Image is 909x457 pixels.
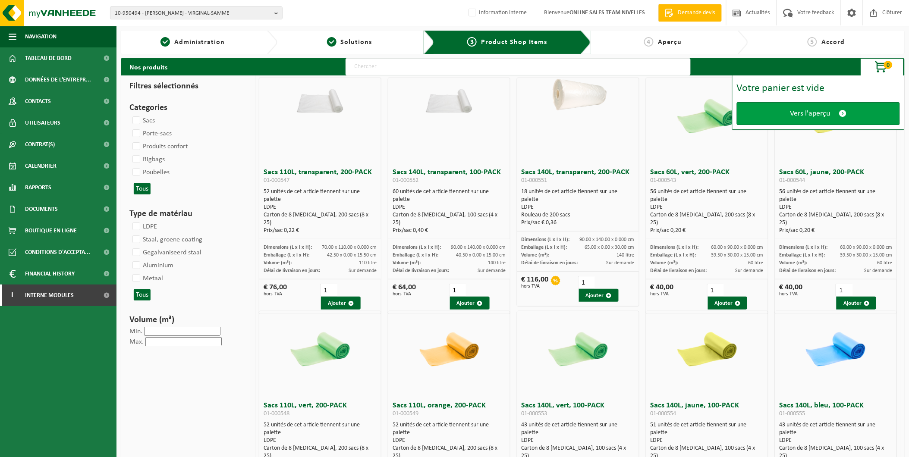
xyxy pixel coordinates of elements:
label: Aluminium [131,259,173,272]
div: LDPE [780,437,893,444]
span: Délai de livraison en jours: [522,260,578,266]
span: Emballage (L x l x H): [264,253,309,258]
h3: Sacs 140L, transparent, 200-PACK [522,169,635,186]
span: Calendrier [25,155,57,177]
div: LDPE [651,203,764,211]
span: Product Shop Items [481,39,547,46]
a: 1Administration [125,37,260,47]
span: Utilisateurs [25,112,60,134]
div: Prix/sac 0,40 € [393,227,506,235]
input: Chercher [346,58,691,75]
h3: Sacs 140L, bleu, 100-PACK [780,402,893,419]
div: € 64,00 [393,284,416,297]
div: LDPE [393,437,506,444]
label: Staal, groene coating [131,233,202,246]
span: 70.00 x 110.00 x 0.000 cm [322,245,377,250]
img: 01-000555 [799,311,872,385]
div: € 116,00 [522,276,549,289]
span: Rapports [25,177,51,198]
span: Sur demande [478,268,506,273]
button: Ajouter [837,297,876,310]
span: 39.50 x 30.00 x 15.00 cm [711,253,764,258]
span: Emballage (L x l x H): [393,253,438,258]
div: LDPE [780,203,893,211]
div: LDPE [651,437,764,444]
span: Accord [821,39,845,46]
h3: Sacs 110L, transparent, 200-PACK [264,169,377,186]
button: Tous [134,289,151,300]
div: Rouleau de 200 sacs [522,211,635,219]
button: Tous [134,183,151,194]
span: 60.00 x 90.00 x 0.000 cm [840,245,892,250]
span: Dimensions (L x l x H): [651,245,699,250]
a: Demande devis [658,4,722,22]
div: 56 unités de cet article tiennent sur une palette [780,188,893,235]
span: 140 litre [488,260,506,266]
span: Volume (m³): [780,260,808,266]
span: 4 [644,37,654,47]
span: hors TVA [393,291,416,297]
h3: Sacs 110L, vert, 200-PACK [264,402,377,419]
h3: Volume (m³) [129,313,243,326]
span: Emballage (L x l x H): [522,245,567,250]
span: Sur demande [736,268,764,273]
span: Données de l'entrepr... [25,69,91,91]
div: LDPE [264,203,377,211]
span: 60 litre [877,260,892,266]
span: hors TVA [651,291,674,297]
div: € 40,00 [651,284,674,297]
span: Navigation [25,26,57,47]
div: LDPE [522,437,635,444]
h3: Sacs 140L, jaune, 100-PACK [651,402,764,419]
span: Contacts [25,91,51,112]
span: Vers l'aperçu [790,109,830,118]
button: Ajouter [321,297,361,310]
span: Délai de livraison en jours: [393,268,449,273]
label: Porte-sacs [131,127,172,140]
span: 60.00 x 90.00 x 0.000 cm [711,245,764,250]
div: LDPE [393,203,506,211]
span: Sur demande [864,268,892,273]
span: Emballage (L x l x H): [780,253,825,258]
span: 40.50 x 0.00 x 15.00 cm [456,253,506,258]
div: 18 unités de cet article tiennent sur une palette [522,188,635,227]
span: Délai de livraison en jours: [651,268,707,273]
span: Sur demande [349,268,377,273]
h2: Nos produits [121,58,176,75]
div: LDPE [522,203,635,211]
span: I [9,285,16,306]
div: 52 unités de cet article tiennent sur une palette [264,188,377,235]
img: 01-000549 [412,311,486,385]
div: Prix/sac 0,22 € [264,227,377,235]
span: 0 [884,61,893,69]
span: 39.50 x 30.00 x 15.00 cm [840,253,892,258]
button: 10-950494 - [PERSON_NAME] - VIRGINAL-SAMME [110,6,283,19]
div: Prix/sac € 0,36 [522,219,635,227]
span: 01-000555 [780,410,805,417]
span: Interne modules [25,285,74,306]
span: Solutions [341,39,372,46]
span: Administration [174,39,225,46]
img: 01-000553 [541,311,615,385]
input: 1 [320,284,337,297]
span: 01-000543 [651,177,676,184]
button: Ajouter [579,289,619,302]
span: hors TVA [264,291,287,297]
span: 01-000551 [522,177,547,184]
a: 3Product Shop Items [441,37,574,47]
span: 01-000544 [780,177,805,184]
span: 1 [160,37,170,47]
span: Demande devis [676,9,717,17]
h3: Sacs 140L, vert, 100-PACK [522,402,635,419]
span: 01-000549 [393,410,418,417]
span: Volume (m³): [264,260,292,266]
label: Poubelles [131,166,170,179]
div: Carton de 8 [MEDICAL_DATA], 100 sacs (4 x 25) [393,211,506,227]
a: 4Aperçu [595,37,730,47]
h3: Type de matériau [129,207,243,220]
h3: Filtres sélectionnés [129,80,243,93]
input: 1 [707,284,724,297]
span: 01-000554 [651,410,676,417]
div: Votre panier est vide [737,83,900,94]
div: Carton de 8 [MEDICAL_DATA], 200 sacs (8 x 25) [264,211,377,227]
